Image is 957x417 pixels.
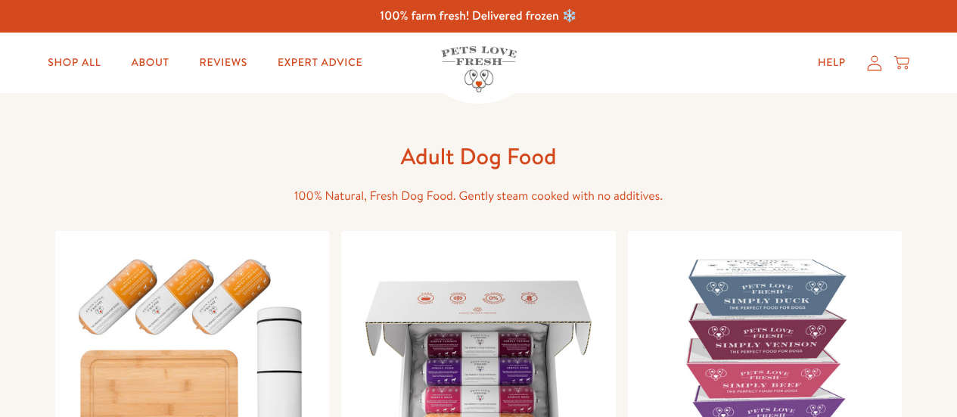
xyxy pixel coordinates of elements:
[294,188,663,204] span: 100% Natural, Fresh Dog Food. Gently steam cooked with no additives.
[806,48,858,78] a: Help
[237,142,721,171] h1: Adult Dog Food
[188,48,259,78] a: Reviews
[266,48,374,78] a: Expert Advice
[119,48,181,78] a: About
[36,48,113,78] a: Shop All
[441,46,517,92] img: Pets Love Fresh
